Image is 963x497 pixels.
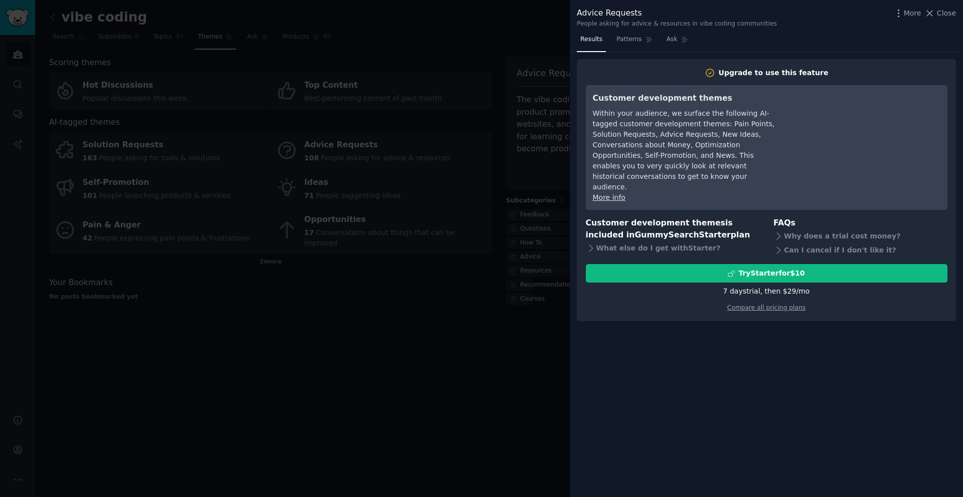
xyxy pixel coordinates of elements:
[790,92,940,167] iframe: YouTube video player
[616,35,641,44] span: Patterns
[577,7,777,20] div: Advice Requests
[667,35,678,44] span: Ask
[924,8,956,19] button: Close
[634,230,730,239] span: GummySearch Starter
[719,68,829,78] div: Upgrade to use this feature
[593,193,625,201] a: More info
[586,264,947,283] button: TryStarterfor$10
[580,35,602,44] span: Results
[904,8,921,19] span: More
[577,20,777,29] div: People asking for advice & resources in vibe coding communities
[593,108,776,192] div: Within your audience, we surface the following AI-tagged customer development themes: Pain Points...
[586,241,760,256] div: What else do I get with Starter ?
[773,217,947,229] h3: FAQs
[738,268,805,279] div: Try Starter for $10
[613,32,656,52] a: Patterns
[937,8,956,19] span: Close
[593,92,776,105] h3: Customer development themes
[773,229,947,243] div: Why does a trial cost money?
[773,243,947,257] div: Can I cancel if I don't like it?
[663,32,692,52] a: Ask
[727,304,806,311] a: Compare all pricing plans
[723,286,810,297] div: 7 days trial, then $ 29 /mo
[577,32,606,52] a: Results
[893,8,921,19] button: More
[586,217,760,241] h3: Customer development themes is included in plan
